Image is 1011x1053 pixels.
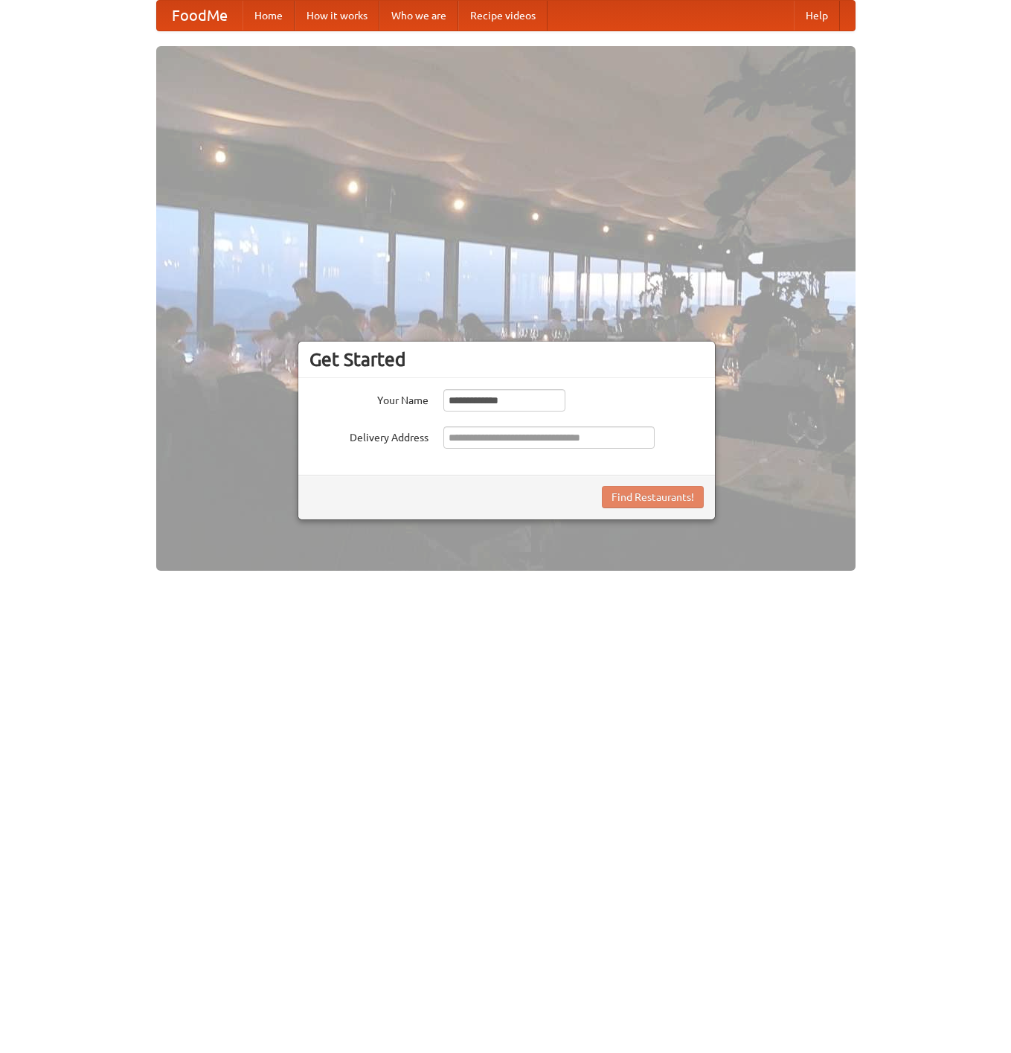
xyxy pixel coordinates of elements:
[379,1,458,31] a: Who we are
[309,348,704,371] h3: Get Started
[794,1,840,31] a: Help
[295,1,379,31] a: How it works
[243,1,295,31] a: Home
[309,389,429,408] label: Your Name
[309,426,429,445] label: Delivery Address
[458,1,548,31] a: Recipe videos
[157,1,243,31] a: FoodMe
[602,486,704,508] button: Find Restaurants!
